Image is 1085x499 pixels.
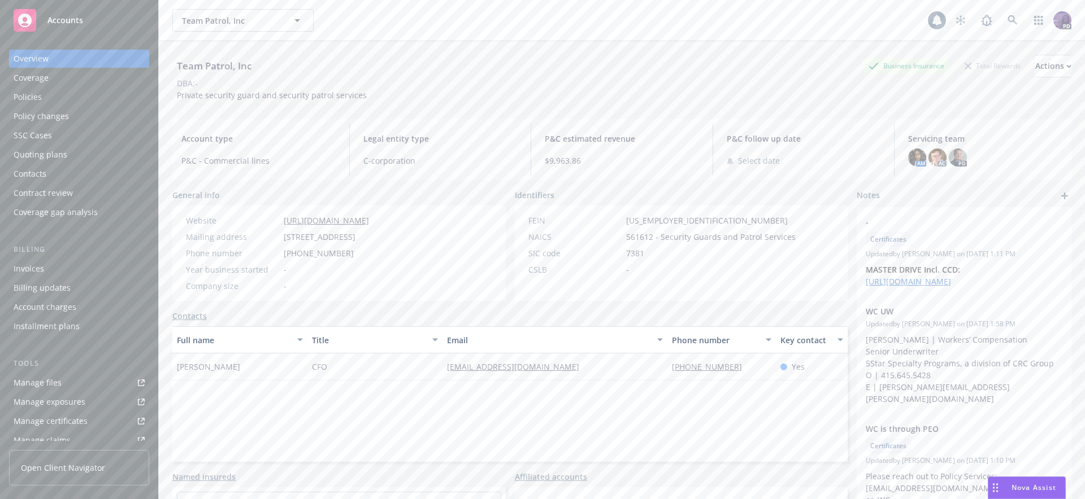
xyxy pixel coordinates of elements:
[172,471,236,483] a: Named insureds
[9,393,149,411] a: Manage exposures
[1027,9,1050,32] a: Switch app
[14,431,71,449] div: Manage claims
[866,216,1033,228] span: -
[14,412,88,430] div: Manage certificates
[9,165,149,183] a: Contacts
[528,215,622,226] div: FEIN
[9,107,149,125] a: Policy changes
[9,88,149,106] a: Policies
[1035,55,1071,77] button: Actions
[857,189,880,203] span: Notes
[14,50,49,68] div: Overview
[284,247,354,259] span: [PHONE_NUMBER]
[172,310,207,322] a: Contacts
[9,126,149,145] a: SSC Cases
[186,264,279,275] div: Year business started
[672,361,751,372] a: [PHONE_NUMBER]
[528,231,622,243] div: NAICS
[172,59,256,73] div: Team Patrol, Inc
[14,374,62,392] div: Manage files
[181,155,336,167] span: P&C - Commercial lines
[866,264,960,275] strong: MASTER DRIVE Incl. CCD:
[284,280,287,292] span: -
[177,334,290,346] div: Full name
[928,148,947,167] img: photo
[9,412,149,430] a: Manage certificates
[545,133,699,145] span: P&C estimated revenue
[14,393,85,411] div: Manage exposures
[14,126,52,145] div: SSC Cases
[177,90,367,100] span: Private security guard and security patrol services
[727,133,881,145] span: P&C follow up date
[9,50,149,68] a: Overview
[870,234,906,244] span: Certificates
[626,231,796,243] span: 561612 - Security Guards and Patrol Services
[866,456,1062,466] span: Updated by [PERSON_NAME] on [DATE] 1:10 PM
[866,423,1033,435] span: WC is through PEO
[9,69,149,87] a: Coverage
[312,334,426,346] div: Title
[9,260,149,278] a: Invoices
[9,203,149,221] a: Coverage gap analysis
[672,334,758,346] div: Phone number
[14,184,73,202] div: Contract review
[9,146,149,164] a: Quoting plans
[738,155,780,167] span: Select date
[515,471,587,483] a: Affiliated accounts
[363,133,518,145] span: Legal entity type
[988,476,1066,499] button: Nova Assist
[866,305,1033,317] span: WC UW
[667,326,775,353] button: Phone number
[949,9,972,32] a: Stop snowing
[186,280,279,292] div: Company size
[182,15,280,27] span: Team Patrol, Inc
[172,189,220,201] span: General info
[284,231,355,243] span: [STREET_ADDRESS]
[284,264,287,275] span: -
[9,184,149,202] a: Contract review
[14,317,80,335] div: Installment plans
[14,203,98,221] div: Coverage gap analysis
[172,9,314,32] button: Team Patrol, Inc
[9,244,149,255] div: Billing
[528,247,622,259] div: SIC code
[307,326,442,353] button: Title
[47,16,83,25] span: Accounts
[312,361,327,373] span: CFO
[1001,9,1024,32] a: Search
[177,77,198,89] div: DBA: -
[9,279,149,297] a: Billing updates
[181,133,336,145] span: Account type
[9,317,149,335] a: Installment plans
[442,326,667,353] button: Email
[1058,189,1071,203] a: add
[9,374,149,392] a: Manage files
[866,249,1062,259] span: Updated by [PERSON_NAME] on [DATE] 1:11 PM
[528,264,622,275] div: CSLB
[14,298,76,316] div: Account charges
[626,264,629,275] span: -
[21,462,105,474] span: Open Client Navigator
[14,260,44,278] div: Invoices
[172,326,307,353] button: Full name
[186,215,279,226] div: Website
[14,69,49,87] div: Coverage
[866,334,1062,405] p: [PERSON_NAME] | Workers’ Compensation Senior Underwriter 5Star Specialty Programs, a division of ...
[9,298,149,316] a: Account charges
[908,133,1062,145] span: Servicing team
[177,361,240,373] span: [PERSON_NAME]
[9,5,149,36] a: Accounts
[14,146,67,164] div: Quoting plans
[9,431,149,449] a: Manage claims
[949,148,967,167] img: photo
[186,247,279,259] div: Phone number
[515,189,554,201] span: Identifiers
[863,59,950,73] div: Business Insurance
[9,358,149,369] div: Tools
[14,279,71,297] div: Billing updates
[908,148,926,167] img: photo
[626,215,788,226] span: [US_EMPLOYER_IDENTIFICATION_NUMBER]
[186,231,279,243] div: Mailing address
[1012,483,1056,492] span: Nova Assist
